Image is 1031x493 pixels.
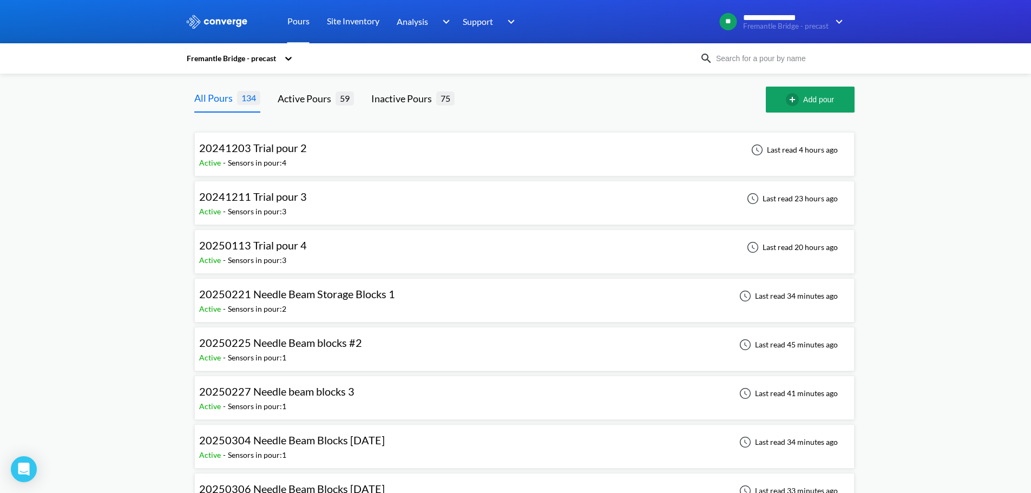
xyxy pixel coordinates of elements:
span: - [223,353,228,362]
a: 20250113 Trial pour 4Active-Sensors in pour:3Last read 20 hours ago [194,242,855,251]
div: Sensors in pour: 3 [228,206,286,218]
div: Last read 41 minutes ago [733,387,841,400]
div: Active Pours [278,91,336,106]
span: Analysis [397,15,428,28]
span: - [223,158,228,167]
div: Inactive Pours [371,91,436,106]
span: Active [199,450,223,459]
a: 20241211 Trial pour 3Active-Sensors in pour:3Last read 23 hours ago [194,193,855,202]
span: 75 [436,91,455,105]
span: 20250221 Needle Beam Storage Blocks 1 [199,287,395,300]
span: - [223,207,228,216]
span: Fremantle Bridge - precast [743,22,829,30]
div: Last read 23 hours ago [741,192,841,205]
span: 20250227 Needle beam blocks 3 [199,385,354,398]
span: Active [199,402,223,411]
span: 20250304 Needle Beam Blocks [DATE] [199,433,385,446]
a: 20250221 Needle Beam Storage Blocks 1Active-Sensors in pour:2Last read 34 minutes ago [194,291,855,300]
span: - [223,304,228,313]
div: Fremantle Bridge - precast [186,52,279,64]
span: Support [463,15,493,28]
div: Sensors in pour: 1 [228,449,286,461]
div: All Pours [194,90,237,106]
div: Sensors in pour: 3 [228,254,286,266]
span: Active [199,158,223,167]
div: Sensors in pour: 2 [228,303,286,315]
img: downArrow.svg [501,15,518,28]
span: - [223,402,228,411]
div: Sensors in pour: 4 [228,157,286,169]
a: 20250227 Needle beam blocks 3Active-Sensors in pour:1Last read 41 minutes ago [194,388,855,397]
a: 20241203 Trial pour 2Active-Sensors in pour:4Last read 4 hours ago [194,144,855,154]
div: Sensors in pour: 1 [228,400,286,412]
span: Active [199,304,223,313]
span: 20250225 Needle Beam blocks #2 [199,336,362,349]
div: Last read 45 minutes ago [733,338,841,351]
img: logo_ewhite.svg [186,15,248,29]
span: Active [199,255,223,265]
button: Add pour [766,87,855,113]
span: - [223,255,228,265]
span: 20241211 Trial pour 3 [199,190,307,203]
div: Last read 4 hours ago [745,143,841,156]
div: Last read 34 minutes ago [733,290,841,303]
img: add-circle-outline.svg [786,93,803,106]
a: 20250225 Needle Beam blocks #2Active-Sensors in pour:1Last read 45 minutes ago [194,339,855,349]
input: Search for a pour by name [713,52,844,64]
span: 134 [237,91,260,104]
div: Last read 20 hours ago [741,241,841,254]
img: downArrow.svg [829,15,846,28]
a: 20250304 Needle Beam Blocks [DATE]Active-Sensors in pour:1Last read 34 minutes ago [194,437,855,446]
div: Sensors in pour: 1 [228,352,286,364]
img: downArrow.svg [435,15,452,28]
div: Open Intercom Messenger [11,456,37,482]
span: Active [199,207,223,216]
img: icon-search.svg [700,52,713,65]
span: Active [199,353,223,362]
span: - [223,450,228,459]
div: Last read 34 minutes ago [733,436,841,449]
span: 20250113 Trial pour 4 [199,239,307,252]
span: 59 [336,91,354,105]
span: 20241203 Trial pour 2 [199,141,307,154]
